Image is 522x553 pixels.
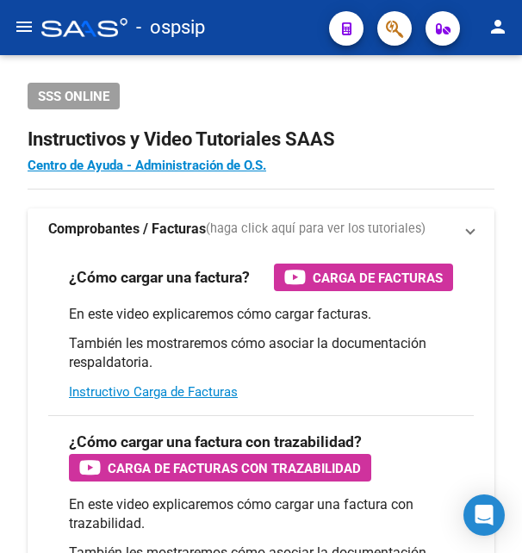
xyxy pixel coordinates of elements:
strong: Comprobantes / Facturas [48,220,206,239]
mat-icon: person [488,16,508,37]
p: En este video explicaremos cómo cargar una factura con trazabilidad. [69,495,453,533]
h3: ¿Cómo cargar una factura con trazabilidad? [69,430,362,454]
span: Carga de Facturas [313,267,443,289]
p: En este video explicaremos cómo cargar facturas. [69,305,453,324]
mat-expansion-panel-header: Comprobantes / Facturas(haga click aquí para ver los tutoriales) [28,208,494,250]
a: Centro de Ayuda - Administración de O.S. [28,158,266,173]
button: Carga de Facturas [274,264,453,291]
h2: Instructivos y Video Tutoriales SAAS [28,123,494,156]
p: También les mostraremos cómo asociar la documentación respaldatoria. [69,334,453,372]
h3: ¿Cómo cargar una factura? [69,265,250,289]
mat-icon: menu [14,16,34,37]
div: Open Intercom Messenger [463,494,505,536]
span: (haga click aquí para ver los tutoriales) [206,220,426,239]
a: Instructivo Carga de Facturas [69,384,238,400]
button: SSS ONLINE [28,83,120,109]
span: - ospsip [136,9,205,47]
span: SSS ONLINE [38,89,109,104]
span: Carga de Facturas con Trazabilidad [108,457,361,479]
button: Carga de Facturas con Trazabilidad [69,454,371,482]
